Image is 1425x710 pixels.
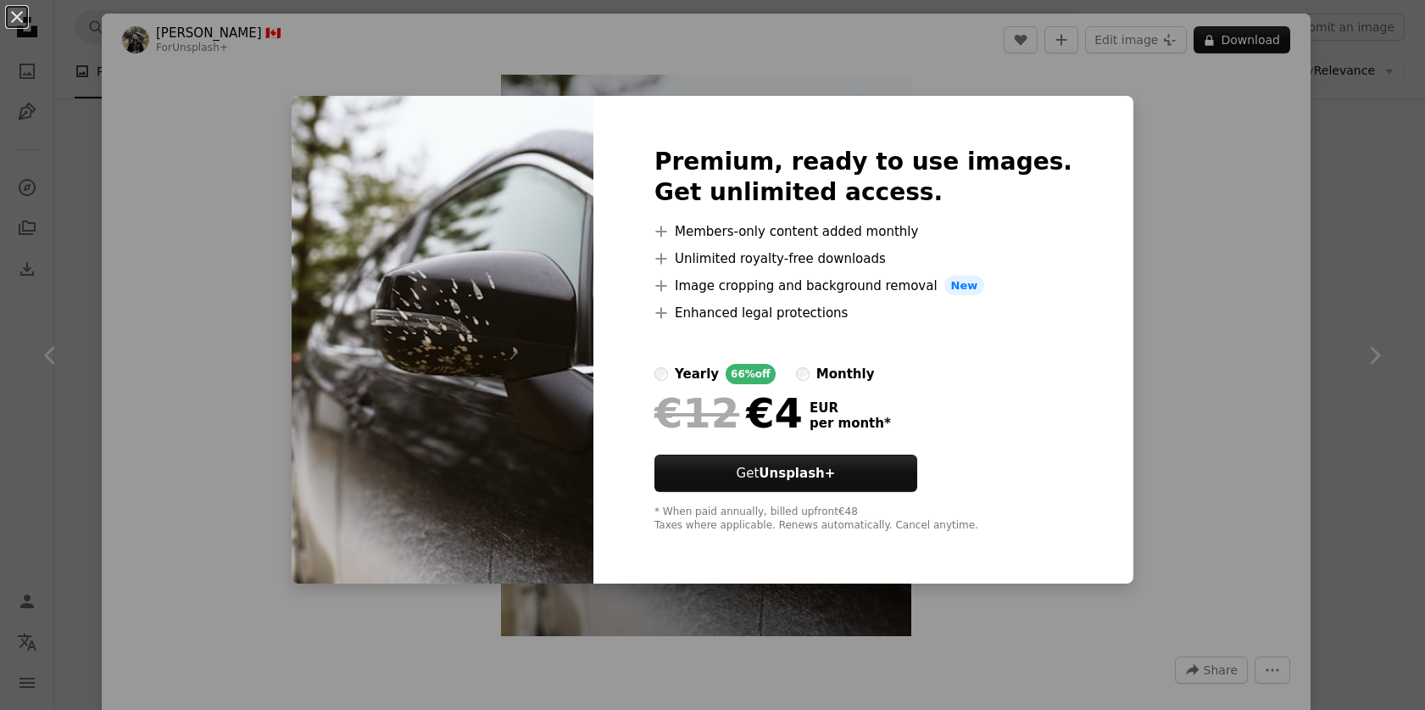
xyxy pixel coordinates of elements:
[654,147,1072,208] h2: Premium, ready to use images. Get unlimited access.
[654,506,1072,533] div: * When paid annually, billed upfront €48 Taxes where applicable. Renews automatically. Cancel any...
[810,400,891,416] span: EUR
[654,249,1072,269] li: Unlimited royalty-free downloads
[759,466,835,481] strong: Unsplash+
[816,364,875,384] div: monthly
[654,303,1072,323] li: Enhanced legal protections
[654,221,1072,242] li: Members-only content added monthly
[675,364,719,384] div: yearly
[654,391,803,435] div: €4
[654,391,739,435] span: €12
[726,364,776,384] div: 66% off
[654,276,1072,296] li: Image cropping and background removal
[654,455,917,492] button: GetUnsplash+
[796,367,810,381] input: monthly
[654,367,668,381] input: yearly66%off
[810,416,891,431] span: per month *
[292,96,593,584] img: premium_photo-1693617112480-024c99d7b19a
[944,276,985,296] span: New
